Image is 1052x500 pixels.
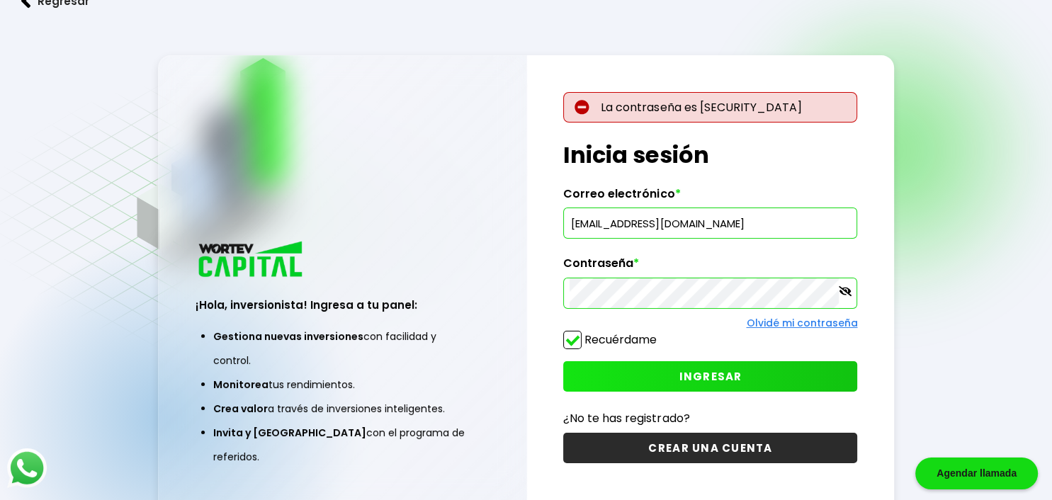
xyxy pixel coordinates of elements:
[679,369,742,384] span: INGRESAR
[746,316,857,330] a: Olvidé mi contraseña
[196,239,307,281] img: logo_wortev_capital
[563,256,857,278] label: Contraseña
[584,331,657,348] label: Recuérdame
[563,187,857,208] label: Correo electrónico
[915,458,1038,489] div: Agendar llamada
[196,297,490,313] h3: ¡Hola, inversionista! Ingresa a tu panel:
[213,377,268,392] span: Monitorea
[563,138,857,172] h1: Inicia sesión
[563,409,857,463] a: ¿No te has registrado?CREAR UNA CUENTA
[213,426,366,440] span: Invita y [GEOGRAPHIC_DATA]
[563,92,857,123] p: La contraseña es [SECURITY_DATA]
[563,409,857,427] p: ¿No te has registrado?
[575,100,589,115] img: error-circle.027baa21.svg
[213,402,268,416] span: Crea valor
[563,433,857,463] button: CREAR UNA CUENTA
[213,397,472,421] li: a través de inversiones inteligentes.
[213,329,363,343] span: Gestiona nuevas inversiones
[7,448,47,488] img: logos_whatsapp-icon.242b2217.svg
[213,373,472,397] li: tus rendimientos.
[570,208,851,238] input: hola@wortev.capital
[213,421,472,469] li: con el programa de referidos.
[213,324,472,373] li: con facilidad y control.
[563,361,857,392] button: INGRESAR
